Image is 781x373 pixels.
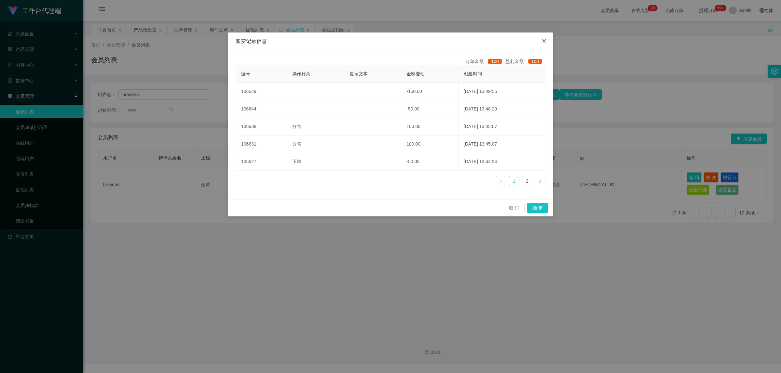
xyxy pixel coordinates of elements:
[535,32,553,51] button: Close
[499,179,503,183] i: 图标: left
[401,83,459,100] td: -150.00
[505,58,545,65] div: 盈利金额:
[459,153,545,171] td: [DATE] 13:44:24
[401,118,459,135] td: 100.00
[488,59,502,64] span: 100
[287,118,344,135] td: 分售
[496,176,506,186] li: 上一页
[292,71,310,76] span: 操作行为
[522,176,532,186] a: 2
[464,71,482,76] span: 创建时间
[236,135,287,153] td: 106631
[349,71,368,76] span: 提示文本
[535,176,545,186] li: 下一页
[401,153,459,171] td: -50.00
[287,135,344,153] td: 分售
[236,38,545,45] div: 账变记录信息
[509,176,519,186] a: 1
[465,58,505,65] div: 订单金额:
[528,59,542,64] span: 100
[401,135,459,153] td: 100.00
[236,100,287,118] td: 106644
[236,83,287,100] td: 106649
[236,118,287,135] td: 106638
[459,100,545,118] td: [DATE] 13:48:29
[406,71,425,76] span: 金额变动
[504,203,525,213] button: 取 消
[241,71,250,76] span: 编号
[541,39,547,44] i: 图标: close
[236,153,287,171] td: 106627
[538,179,542,183] i: 图标: right
[401,100,459,118] td: -50.00
[287,153,344,171] td: 下单
[459,118,545,135] td: [DATE] 13:45:07
[459,135,545,153] td: [DATE] 13:45:07
[527,203,548,213] button: 确 定
[459,83,545,100] td: [DATE] 13:49:55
